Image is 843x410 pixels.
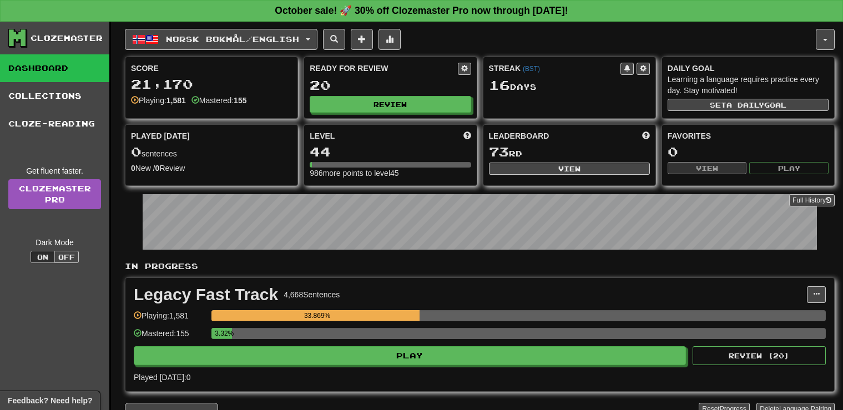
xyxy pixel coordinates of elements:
[125,29,317,50] button: Norsk bokmål/English
[489,145,650,159] div: rd
[31,251,55,263] button: On
[310,63,457,74] div: Ready for Review
[642,130,650,141] span: This week in points, UTC
[489,144,509,159] span: 73
[134,373,190,382] span: Played [DATE]: 0
[351,29,373,50] button: Add sentence to collection
[134,310,206,328] div: Playing: 1,581
[234,96,246,105] strong: 155
[131,95,186,106] div: Playing:
[215,328,232,339] div: 3.32%
[54,251,79,263] button: Off
[489,130,549,141] span: Leaderboard
[125,261,835,272] p: In Progress
[284,289,340,300] div: 4,668 Sentences
[131,163,292,174] div: New / Review
[31,33,103,44] div: Clozemaster
[215,310,420,321] div: 33.869%
[668,63,829,74] div: Daily Goal
[131,144,142,159] span: 0
[463,130,471,141] span: Score more points to level up
[191,95,247,106] div: Mastered:
[166,96,186,105] strong: 1,581
[134,346,686,365] button: Play
[131,145,292,159] div: sentences
[668,145,829,159] div: 0
[668,99,829,111] button: Seta dailygoal
[8,395,92,406] span: Open feedback widget
[275,5,568,16] strong: October sale! 🚀 30% off Clozemaster Pro now through [DATE]!
[131,130,190,141] span: Played [DATE]
[749,162,829,174] button: Play
[131,164,135,173] strong: 0
[693,346,826,365] button: Review (20)
[131,77,292,91] div: 21,170
[155,164,160,173] strong: 0
[489,163,650,175] button: View
[310,168,471,179] div: 986 more points to level 45
[310,96,471,113] button: Review
[489,63,620,74] div: Streak
[668,130,829,141] div: Favorites
[523,65,540,73] a: (BST)
[8,165,101,176] div: Get fluent faster.
[378,29,401,50] button: More stats
[134,286,278,303] div: Legacy Fast Track
[166,34,299,44] span: Norsk bokmål / English
[131,63,292,74] div: Score
[134,328,206,346] div: Mastered: 155
[726,101,764,109] span: a daily
[489,77,510,93] span: 16
[668,162,747,174] button: View
[323,29,345,50] button: Search sentences
[668,74,829,96] div: Learning a language requires practice every day. Stay motivated!
[789,194,835,206] button: Full History
[310,78,471,92] div: 20
[8,179,101,209] a: ClozemasterPro
[489,78,650,93] div: Day s
[8,237,101,248] div: Dark Mode
[310,145,471,159] div: 44
[310,130,335,141] span: Level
